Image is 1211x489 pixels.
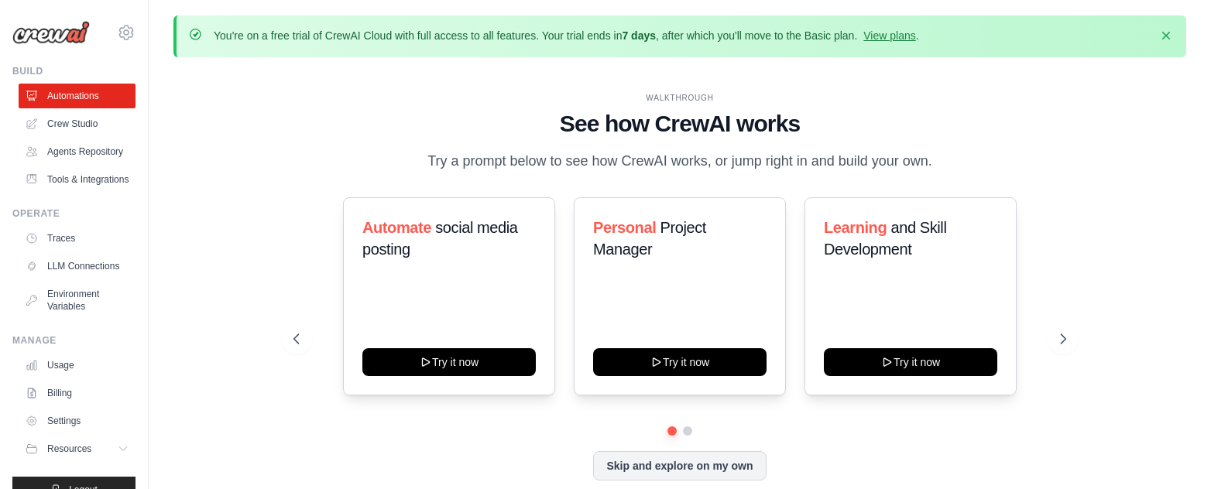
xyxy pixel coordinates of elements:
button: Skip and explore on my own [593,451,766,480]
a: Usage [19,353,136,378]
p: Try a prompt below to see how CrewAI works, or jump right in and build your own. [420,150,940,173]
a: Agents Repository [19,139,136,164]
p: You're on a free trial of CrewAI Cloud with full access to all features. Your trial ends in , aft... [214,28,919,43]
span: Personal [593,219,656,236]
a: Automations [19,84,136,108]
div: Operate [12,207,136,220]
a: View plans [863,29,915,42]
img: Logo [12,21,90,44]
a: Environment Variables [19,282,136,319]
button: Resources [19,436,136,461]
button: Try it now [824,348,997,376]
button: Try it now [593,348,767,376]
span: Automate [362,219,431,236]
div: Build [12,65,136,77]
span: Project Manager [593,219,706,258]
span: Resources [47,443,91,455]
a: Crew Studio [19,111,136,136]
h1: See how CrewAI works [293,110,1066,138]
span: Learning [824,219,887,236]
a: Tools & Integrations [19,167,136,192]
a: Traces [19,226,136,251]
a: LLM Connections [19,254,136,279]
button: Try it now [362,348,536,376]
a: Settings [19,409,136,433]
div: WALKTHROUGH [293,92,1066,104]
div: Manage [12,334,136,347]
strong: 7 days [622,29,656,42]
a: Billing [19,381,136,405]
span: social media posting [362,219,518,258]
